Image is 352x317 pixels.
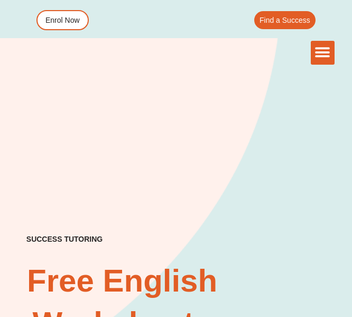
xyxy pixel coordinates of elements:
a: Find a Success [254,11,316,29]
h4: SUCCESS TUTORING​ [17,235,111,244]
div: Menu Toggle [311,41,335,65]
span: Find a Success [260,16,310,24]
a: Enrol Now [36,10,89,30]
span: Enrol Now [45,16,80,24]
